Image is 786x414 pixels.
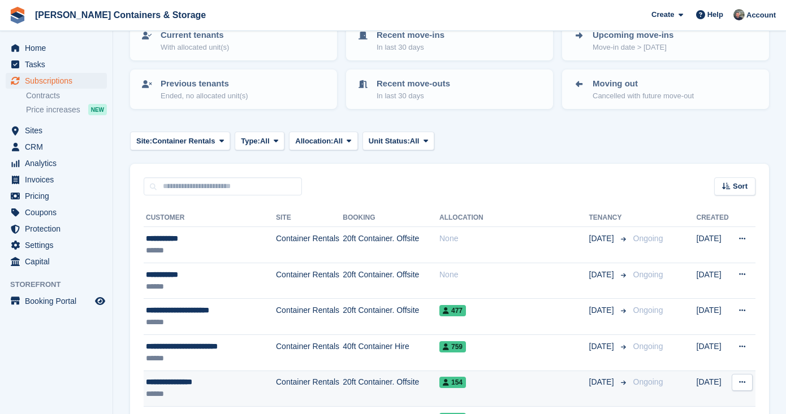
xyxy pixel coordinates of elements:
[6,73,107,89] a: menu
[733,181,748,192] span: Sort
[343,227,439,263] td: 20ft Container. Offsite
[593,90,694,102] p: Cancelled with future move-out
[589,304,616,316] span: [DATE]
[343,371,439,407] td: 20ft Container. Offsite
[88,104,107,115] div: NEW
[633,270,663,279] span: Ongoing
[25,155,93,171] span: Analytics
[26,103,107,116] a: Price increases NEW
[589,233,616,245] span: [DATE]
[6,155,107,171] a: menu
[276,334,343,371] td: Container Rentals
[593,42,673,53] p: Move-in date > [DATE]
[25,254,93,269] span: Capital
[25,221,93,237] span: Protection
[746,10,776,21] span: Account
[25,123,93,138] span: Sites
[161,90,248,102] p: Ended, no allocated unit(s)
[144,209,276,227] th: Customer
[343,334,439,371] td: 40ft Container Hire
[377,77,450,90] p: Recent move-outs
[6,221,107,237] a: menu
[131,71,336,108] a: Previous tenants Ended, no allocated unit(s)
[563,22,768,59] a: Upcoming move-ins Move-in date > [DATE]
[9,7,26,24] img: stora-icon-8386f47178a22dfd0bd8f6a31ec36ba5ce8667c1dd55bd0f319d3a0aa187defe.svg
[439,269,589,281] div: None
[377,90,450,102] p: In last 30 days
[289,132,358,150] button: Allocation: All
[93,294,107,308] a: Preview store
[589,269,616,281] span: [DATE]
[25,139,93,155] span: CRM
[343,299,439,335] td: 20ft Container. Offsite
[589,376,616,388] span: [DATE]
[439,209,589,227] th: Allocation
[362,132,434,150] button: Unit Status: All
[131,22,336,59] a: Current tenants With allocated unit(s)
[10,279,113,290] span: Storefront
[589,209,629,227] th: Tenancy
[6,254,107,269] a: menu
[25,73,93,89] span: Subscriptions
[31,6,210,24] a: [PERSON_NAME] Containers & Storage
[697,227,731,263] td: [DATE]
[697,371,731,407] td: [DATE]
[25,293,93,309] span: Booking Portal
[347,22,552,59] a: Recent move-ins In last 30 days
[6,172,107,188] a: menu
[295,136,333,147] span: Allocation:
[651,9,674,20] span: Create
[161,77,248,90] p: Previous tenants
[6,204,107,220] a: menu
[347,71,552,108] a: Recent move-outs In last 30 days
[152,136,215,147] span: Container Rentals
[26,104,80,115] span: Price increases
[136,136,152,147] span: Site:
[633,342,663,351] span: Ongoing
[6,237,107,253] a: menu
[25,40,93,56] span: Home
[343,209,439,227] th: Booking
[161,42,229,53] p: With allocated unit(s)
[6,139,107,155] a: menu
[377,29,444,42] p: Recent move-ins
[6,188,107,204] a: menu
[25,237,93,253] span: Settings
[697,334,731,371] td: [DATE]
[241,136,260,147] span: Type:
[563,71,768,108] a: Moving out Cancelled with future move-out
[589,341,616,352] span: [DATE]
[410,136,420,147] span: All
[276,263,343,299] td: Container Rentals
[593,77,694,90] p: Moving out
[130,132,230,150] button: Site: Container Rentals
[26,90,107,101] a: Contracts
[25,204,93,220] span: Coupons
[593,29,673,42] p: Upcoming move-ins
[276,227,343,263] td: Container Rentals
[369,136,410,147] span: Unit Status:
[697,263,731,299] td: [DATE]
[333,136,343,147] span: All
[6,293,107,309] a: menu
[343,263,439,299] td: 20ft Container. Offsite
[439,377,466,388] span: 154
[260,136,270,147] span: All
[377,42,444,53] p: In last 30 days
[276,209,343,227] th: Site
[276,299,343,335] td: Container Rentals
[25,188,93,204] span: Pricing
[25,56,93,72] span: Tasks
[439,305,466,316] span: 477
[633,234,663,243] span: Ongoing
[235,132,284,150] button: Type: All
[707,9,723,20] span: Help
[6,40,107,56] a: menu
[633,377,663,386] span: Ongoing
[697,299,731,335] td: [DATE]
[25,172,93,188] span: Invoices
[276,371,343,407] td: Container Rentals
[161,29,229,42] p: Current tenants
[633,306,663,315] span: Ongoing
[697,209,731,227] th: Created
